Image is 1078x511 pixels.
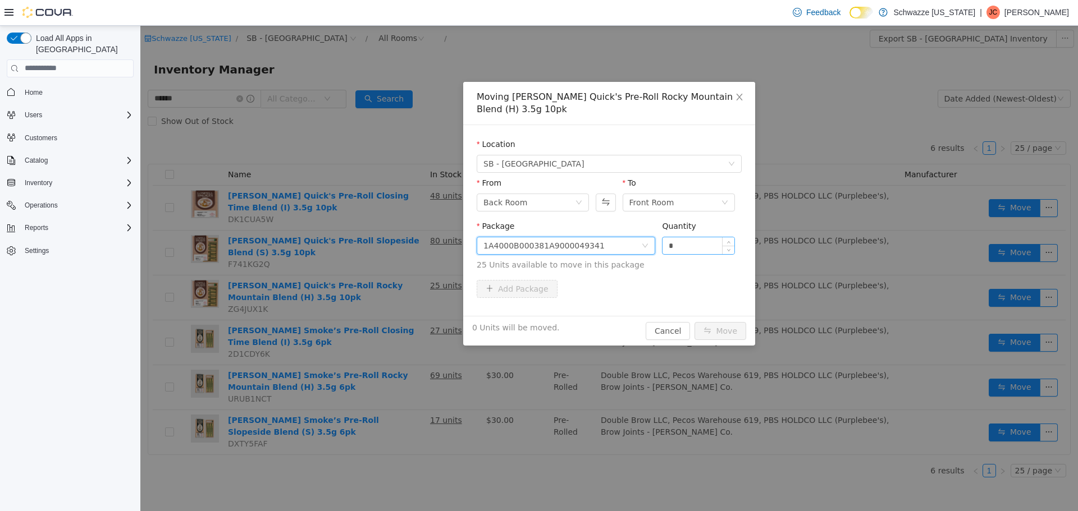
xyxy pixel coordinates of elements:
[20,221,134,234] span: Reports
[2,175,138,191] button: Inventory
[788,1,845,24] a: Feedback
[595,67,604,76] i: icon: close
[25,156,48,165] span: Catalog
[505,296,550,314] button: Cancel
[343,130,444,146] span: SB - Federal Heights
[489,168,534,185] div: Front Room
[2,107,138,123] button: Users
[582,211,594,220] span: Increase Value
[25,111,42,119] span: Users
[435,173,442,181] i: icon: down
[20,154,134,167] span: Catalog
[20,154,52,167] button: Catalog
[2,130,138,146] button: Customers
[989,6,998,19] span: JC
[2,220,138,236] button: Reports
[586,214,590,218] i: icon: up
[20,86,47,99] a: Home
[586,223,590,227] i: icon: down
[343,211,464,228] div: 1A4000B000381A9000049341
[581,173,588,181] i: icon: down
[1004,6,1069,19] p: [PERSON_NAME]
[20,221,53,234] button: Reports
[20,244,53,257] a: Settings
[336,196,374,205] label: Package
[20,108,134,122] span: Users
[806,7,841,18] span: Feedback
[25,201,58,210] span: Operations
[554,296,606,314] button: icon: swapMove
[2,242,138,259] button: Settings
[336,114,375,123] label: Location
[2,153,138,168] button: Catalog
[2,84,138,100] button: Home
[455,168,475,186] button: Swap
[20,199,134,212] span: Operations
[336,254,417,272] button: icon: plusAdd Package
[25,178,52,187] span: Inventory
[482,153,496,162] label: To
[25,88,43,97] span: Home
[20,85,134,99] span: Home
[20,131,134,145] span: Customers
[20,131,62,145] a: Customers
[893,6,975,19] p: Schwazze [US_STATE]
[20,176,57,190] button: Inventory
[522,211,594,228] input: Quantity
[336,65,601,90] div: Moving [PERSON_NAME] Quick's Pre-Roll Rocky Mountain Blend (H) 3.5g 10pk
[25,246,49,255] span: Settings
[336,233,601,245] span: 25 Units available to move in this package
[522,196,556,205] label: Quantity
[20,199,62,212] button: Operations
[20,108,47,122] button: Users
[980,6,982,19] p: |
[2,197,138,213] button: Operations
[25,223,48,232] span: Reports
[332,296,419,308] span: 0 Units will be moved.
[582,220,594,228] span: Decrease Value
[501,217,508,224] i: icon: down
[22,7,73,18] img: Cova
[25,133,57,142] span: Customers
[336,153,361,162] label: From
[583,56,615,88] button: Close
[343,168,387,185] div: Back Room
[31,33,134,55] span: Load All Apps in [GEOGRAPHIC_DATA]
[986,6,1000,19] div: Jennifer Cunningham
[849,7,873,19] input: Dark Mode
[20,243,134,257] span: Settings
[588,135,595,142] i: icon: down
[7,80,134,288] nav: Complex example
[20,176,134,190] span: Inventory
